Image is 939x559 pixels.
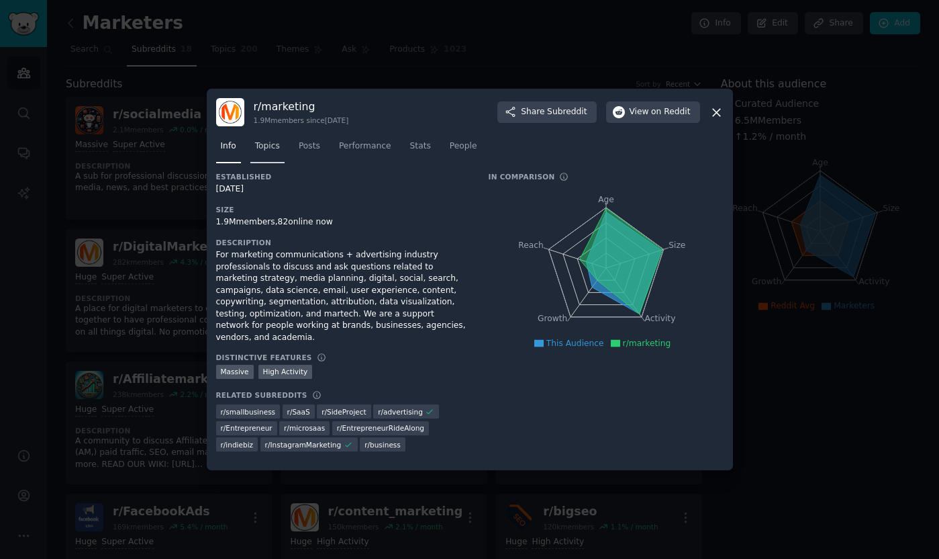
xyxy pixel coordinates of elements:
[606,101,700,123] button: Viewon Reddit
[254,116,349,125] div: 1.9M members since [DATE]
[410,140,431,153] span: Stats
[265,440,342,449] span: r/ InstagramMarketing
[405,136,436,163] a: Stats
[254,99,349,114] h3: r/ marketing
[630,106,691,118] span: View
[547,106,587,118] span: Subreddit
[216,365,254,379] div: Massive
[216,390,307,400] h3: Related Subreddits
[294,136,325,163] a: Posts
[216,136,241,163] a: Info
[669,241,685,250] tspan: Size
[644,314,675,323] tspan: Activity
[216,172,470,181] h3: Established
[546,339,604,348] span: This Audience
[221,440,254,449] span: r/ indiebiz
[216,238,470,247] h3: Description
[221,407,276,417] span: r/ smallbusiness
[284,423,325,433] span: r/ microsaas
[216,216,470,228] div: 1.9M members, 82 online now
[445,136,482,163] a: People
[538,314,567,323] tspan: Growth
[518,241,544,250] tspan: Reach
[651,106,690,118] span: on Reddit
[497,101,596,123] button: ShareSubreddit
[250,136,285,163] a: Topics
[221,423,273,433] span: r/ Entrepreneur
[339,140,391,153] span: Performance
[221,140,236,153] span: Info
[216,205,470,214] h3: Size
[216,353,312,362] h3: Distinctive Features
[489,172,555,181] h3: In Comparison
[255,140,280,153] span: Topics
[334,136,396,163] a: Performance
[378,407,423,417] span: r/ advertising
[364,440,401,449] span: r/ business
[598,195,614,204] tspan: Age
[337,423,424,433] span: r/ EntrepreneurRideAlong
[216,183,470,196] div: [DATE]
[322,407,366,417] span: r/ SideProject
[258,365,313,379] div: High Activity
[287,407,310,417] span: r/ SaaS
[216,98,244,126] img: marketing
[521,106,587,118] span: Share
[299,140,320,153] span: Posts
[216,249,470,343] div: For marketing communications + advertising industry professionals to discuss and ask questions re...
[450,140,477,153] span: People
[623,339,671,348] span: r/marketing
